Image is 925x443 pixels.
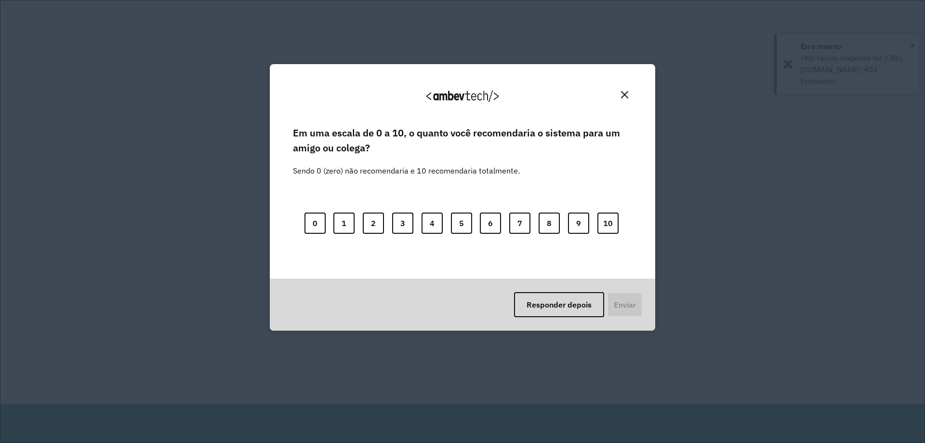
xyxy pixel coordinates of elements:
button: 6 [480,213,501,234]
button: Responder depois [514,292,604,317]
img: Logo Ambevtech [426,90,499,102]
button: 3 [392,213,413,234]
button: 5 [451,213,472,234]
button: Close [617,87,632,102]
button: 2 [363,213,384,234]
button: 9 [568,213,589,234]
img: Close [621,91,628,98]
button: 10 [597,213,619,234]
label: Sendo 0 (zero) não recomendaria e 10 recomendaria totalmente. [293,153,520,176]
button: 1 [333,213,355,234]
button: 8 [539,213,560,234]
label: Em uma escala de 0 a 10, o quanto você recomendaria o sistema para um amigo ou colega? [293,126,632,155]
button: 0 [304,213,326,234]
button: 7 [509,213,530,234]
button: 4 [422,213,443,234]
